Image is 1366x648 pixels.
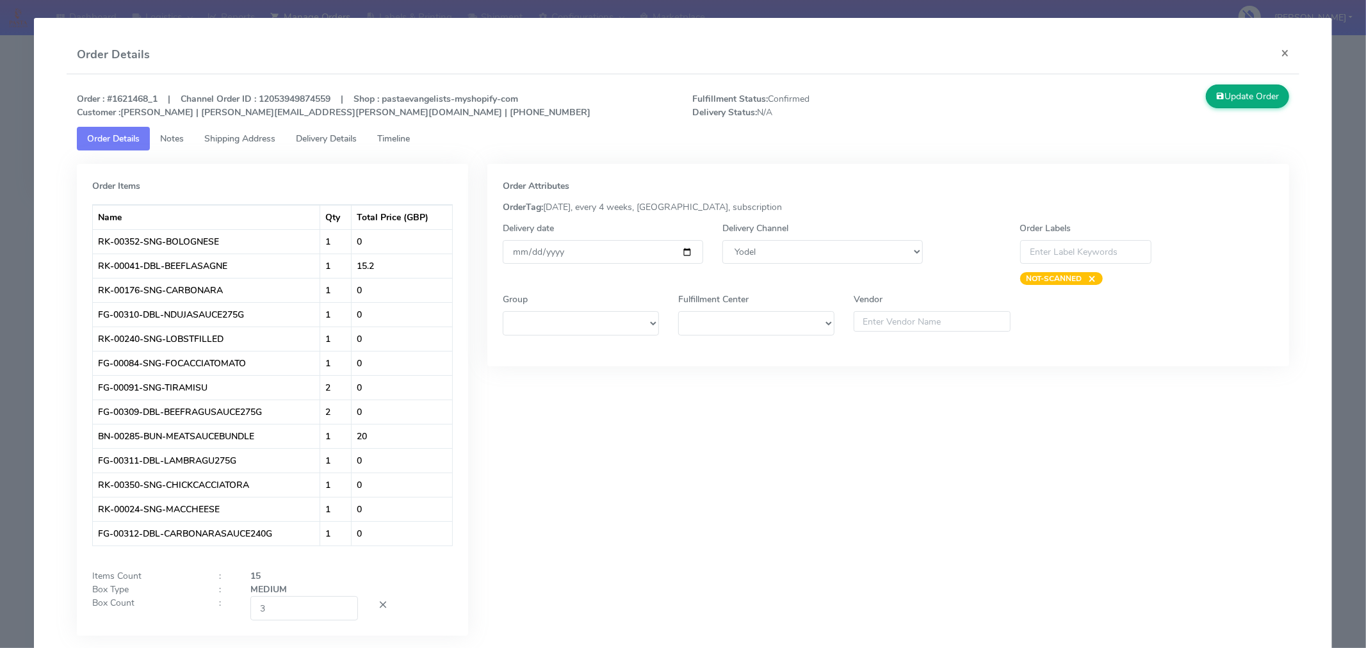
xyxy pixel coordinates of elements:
label: Group [503,293,528,306]
td: 1 [320,351,352,375]
td: 1 [320,521,352,546]
strong: NOT-SCANNED [1027,273,1082,284]
td: 1 [320,473,352,497]
th: Qty [320,205,352,229]
td: 0 [352,375,452,400]
td: BN-00285-BUN-MEATSAUCEBUNDLE [93,424,320,448]
strong: Fulfillment Status: [692,93,768,105]
span: Confirmed N/A [683,92,991,119]
strong: 15 [250,570,261,582]
strong: Order : #1621468_1 | Channel Order ID : 12053949874559 | Shop : pastaevangelists-myshopify-com [P... [77,93,590,118]
label: Delivery date [503,222,554,235]
strong: OrderTag: [503,201,543,213]
label: Vendor [854,293,882,306]
div: Box Count [83,596,209,620]
td: RK-00024-SNG-MACCHEESE [93,497,320,521]
td: 1 [320,497,352,521]
div: : [209,583,241,596]
td: 0 [352,497,452,521]
span: Shipping Address [204,133,275,145]
td: 2 [320,375,352,400]
div: Box Type [83,583,209,596]
label: Delivery Channel [722,222,788,235]
td: FG-00312-DBL-CARBONARASAUCE240G [93,521,320,546]
td: 0 [352,400,452,424]
input: Box Count [250,596,358,620]
td: FG-00309-DBL-BEEFRAGUSAUCE275G [93,400,320,424]
td: 0 [352,473,452,497]
span: Timeline [377,133,410,145]
h4: Order Details [77,46,150,63]
td: FG-00311-DBL-LAMBRAGU275G [93,448,320,473]
div: Items Count [83,569,209,583]
td: 0 [352,302,452,327]
button: Update Order [1206,85,1289,108]
span: × [1082,272,1096,285]
input: Enter Vendor Name [854,311,1010,332]
div: [DATE], every 4 weeks, [GEOGRAPHIC_DATA], subscription [493,200,1283,214]
td: 0 [352,327,452,351]
ul: Tabs [77,127,1289,150]
span: Order Details [87,133,140,145]
td: 1 [320,327,352,351]
td: FG-00084-SNG-FOCACCIATOMATO [93,351,320,375]
strong: Order Attributes [503,180,569,192]
strong: Order Items [92,180,140,192]
td: 15.2 [352,254,452,278]
th: Name [93,205,320,229]
td: RK-00176-SNG-CARBONARA [93,278,320,302]
td: RK-00352-SNG-BOLOGNESE [93,229,320,254]
td: 2 [320,400,352,424]
td: 0 [352,521,452,546]
td: FG-00310-DBL-NDUJASAUCE275G [93,302,320,327]
button: Close [1271,36,1299,70]
td: 0 [352,448,452,473]
strong: MEDIUM [250,583,287,595]
td: 20 [352,424,452,448]
td: 0 [352,278,452,302]
label: Order Labels [1020,222,1071,235]
td: 0 [352,351,452,375]
strong: Delivery Status: [692,106,757,118]
td: 1 [320,229,352,254]
label: Fulfillment Center [678,293,749,306]
td: 1 [320,302,352,327]
div: : [209,569,241,583]
span: Delivery Details [296,133,357,145]
strong: Customer : [77,106,120,118]
span: Notes [160,133,184,145]
td: RK-00041-DBL-BEEFLASAGNE [93,254,320,278]
div: : [209,596,241,620]
input: Enter Label Keywords [1020,240,1152,264]
th: Total Price (GBP) [352,205,452,229]
td: 1 [320,424,352,448]
td: 1 [320,254,352,278]
td: 0 [352,229,452,254]
td: RK-00240-SNG-LOBSTFILLED [93,327,320,351]
td: 1 [320,278,352,302]
td: RK-00350-SNG-CHICKCACCIATORA [93,473,320,497]
td: FG-00091-SNG-TIRAMISU [93,375,320,400]
td: 1 [320,448,352,473]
